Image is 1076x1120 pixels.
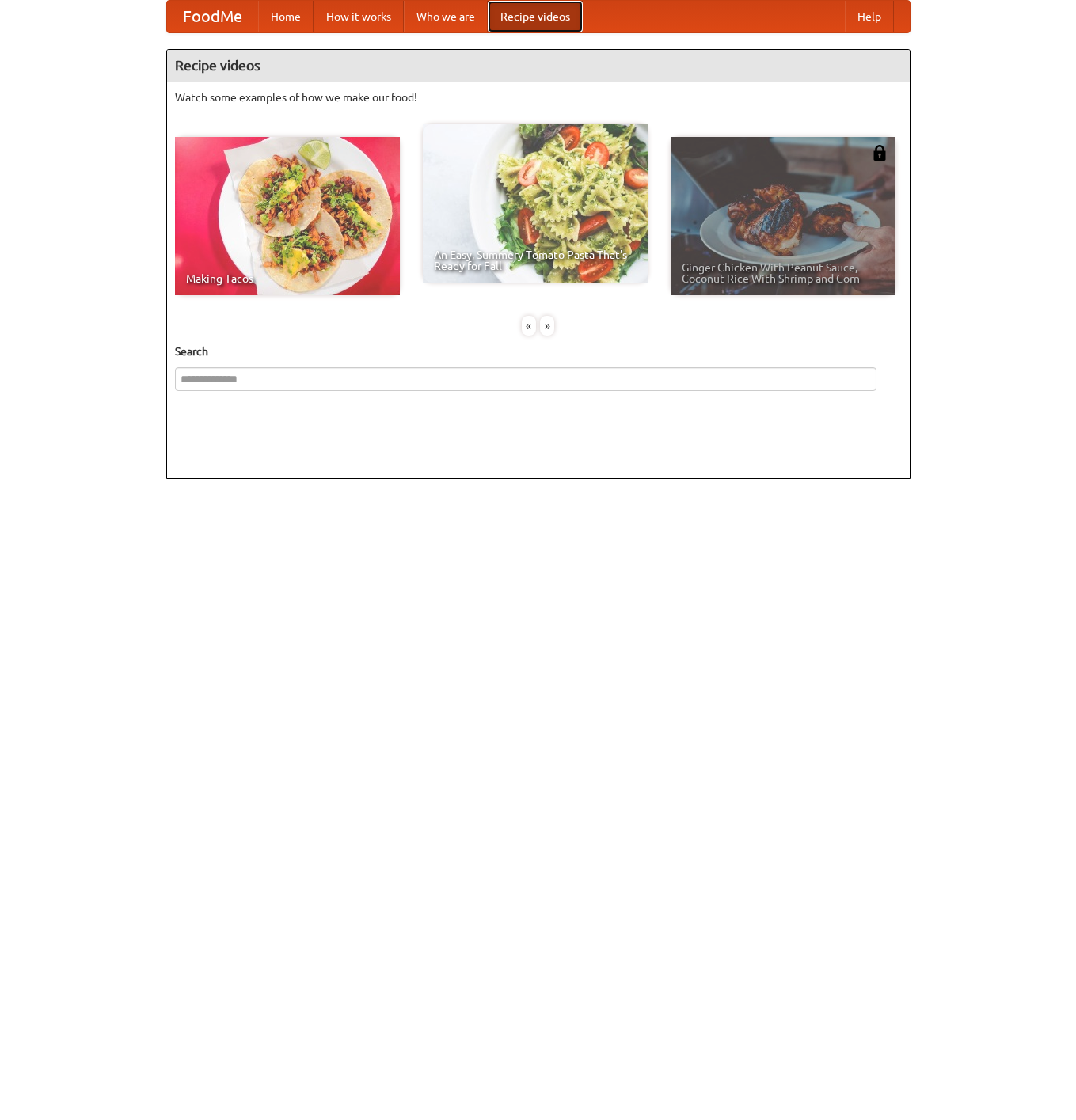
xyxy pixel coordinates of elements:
a: Help [845,1,894,32]
a: An Easy, Summery Tomato Pasta That's Ready for Fall [423,124,648,283]
img: 483408.png [872,145,888,161]
span: Making Tacos [186,273,389,284]
span: An Easy, Summery Tomato Pasta That's Ready for Fall [434,249,637,271]
a: How it works [314,1,404,32]
p: Watch some examples of how we make our food! [175,89,902,105]
a: FoodMe [167,1,258,32]
h5: Search [175,344,902,359]
a: Who we are [404,1,488,32]
a: Making Tacos [175,137,400,295]
div: « [522,316,536,336]
a: Recipe videos [488,1,583,32]
h4: Recipe videos [167,50,910,82]
a: Home [258,1,314,32]
div: » [540,316,554,336]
